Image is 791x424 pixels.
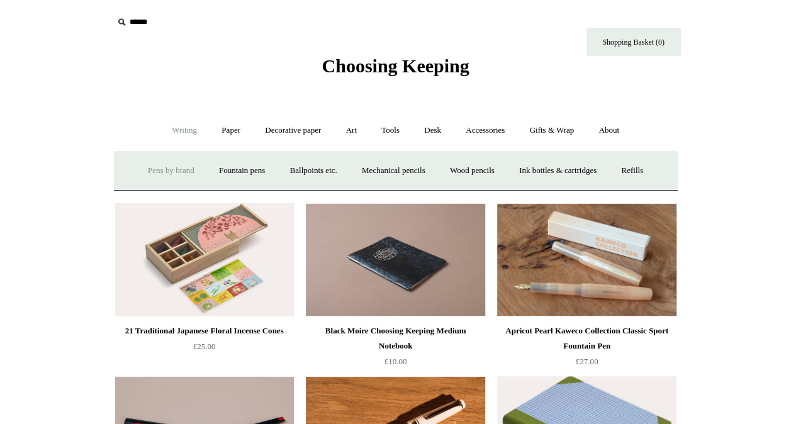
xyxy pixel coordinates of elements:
[497,203,676,316] a: Apricot Pearl Kaweco Collection Classic Sport Fountain Pen Apricot Pearl Kaweco Collection Classi...
[576,357,598,366] span: £27.00
[454,114,516,147] a: Accessories
[587,114,631,147] a: About
[160,114,208,147] a: Writing
[497,203,676,316] img: Apricot Pearl Kaweco Collection Classic Sport Fountain Pen
[254,114,332,147] a: Decorative paper
[115,203,294,316] img: 21 Traditional Japanese Floral Incense Cones
[351,154,437,187] a: Mechanical pencils
[439,154,506,187] a: Wood pencils
[497,323,676,375] a: Apricot Pearl Kaweco Collection Classic Sport Fountain Pen £27.00
[508,154,608,187] a: Ink bottles & cartridges
[193,342,216,351] span: £25.00
[306,203,485,316] a: Black Moire Choosing Keeping Medium Notebook Black Moire Choosing Keeping Medium Notebook
[309,323,481,354] div: Black Moire Choosing Keeping Medium Notebook
[279,154,349,187] a: Ballpoints etc.
[322,55,469,76] span: Choosing Keeping
[118,323,291,338] div: 21 Traditional Japanese Floral Incense Cones
[208,154,276,187] a: Fountain pens
[610,154,654,187] a: Refills
[413,114,452,147] a: Desk
[210,114,252,147] a: Paper
[370,114,411,147] a: Tools
[137,154,206,187] a: Pens by brand
[115,203,294,316] a: 21 Traditional Japanese Floral Incense Cones 21 Traditional Japanese Floral Incense Cones
[335,114,368,147] a: Art
[322,65,469,74] a: Choosing Keeping
[306,323,485,375] a: Black Moire Choosing Keeping Medium Notebook £10.00
[586,28,681,56] a: Shopping Basket (0)
[115,323,294,375] a: 21 Traditional Japanese Floral Incense Cones £25.00
[384,357,407,366] span: £10.00
[500,323,673,354] div: Apricot Pearl Kaweco Collection Classic Sport Fountain Pen
[518,114,585,147] a: Gifts & Wrap
[306,203,485,316] img: Black Moire Choosing Keeping Medium Notebook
